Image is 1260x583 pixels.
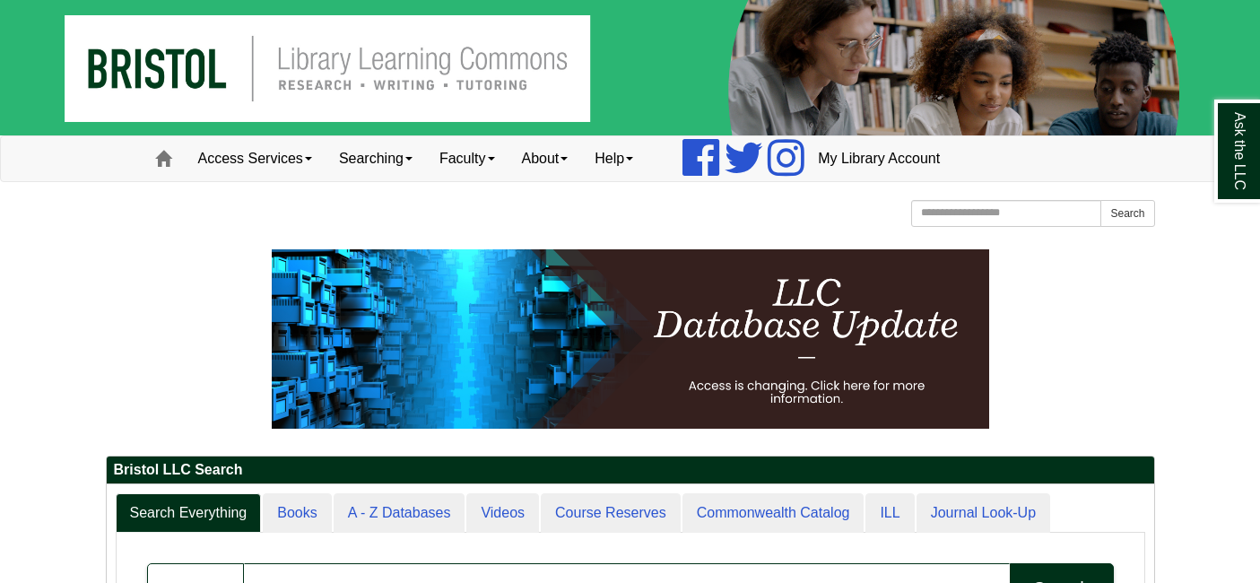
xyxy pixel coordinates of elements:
[466,493,539,534] a: Videos
[1100,200,1154,227] button: Search
[917,493,1050,534] a: Journal Look-Up
[185,136,326,181] a: Access Services
[107,457,1154,484] h2: Bristol LLC Search
[804,136,953,181] a: My Library Account
[426,136,508,181] a: Faculty
[263,493,331,534] a: Books
[508,136,582,181] a: About
[865,493,914,534] a: ILL
[682,493,865,534] a: Commonwealth Catalog
[581,136,647,181] a: Help
[272,249,989,429] img: HTML tutorial
[334,493,465,534] a: A - Z Databases
[326,136,426,181] a: Searching
[116,493,262,534] a: Search Everything
[541,493,681,534] a: Course Reserves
